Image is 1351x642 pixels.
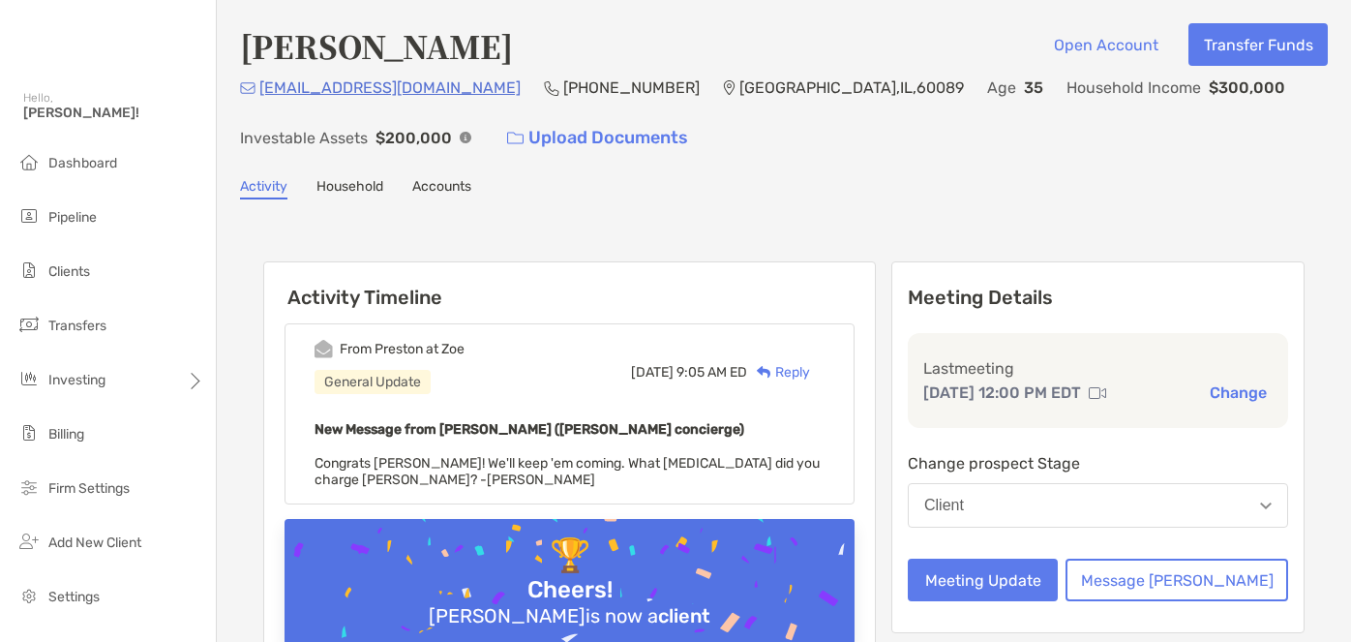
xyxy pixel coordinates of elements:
p: [EMAIL_ADDRESS][DOMAIN_NAME] [259,76,521,100]
img: investing icon [17,367,41,390]
img: Email Icon [240,82,255,94]
div: Client [924,497,964,514]
div: 🏆 [542,536,598,576]
p: 35 [1024,76,1043,100]
a: Household [316,178,383,199]
a: Upload Documents [495,117,701,159]
span: Firm Settings [48,480,130,497]
img: dashboard icon [17,150,41,173]
p: Age [987,76,1016,100]
span: Congrats [PERSON_NAME]! We'll keep 'em coming. What [MEDICAL_DATA] did you charge [PERSON_NAME]? ... [315,455,820,488]
button: Change [1204,382,1273,403]
a: Accounts [412,178,471,199]
button: Meeting Update [908,559,1058,601]
p: Change prospect Stage [908,451,1288,475]
button: Message [PERSON_NAME] [1066,559,1288,601]
img: firm-settings icon [17,475,41,499]
div: [PERSON_NAME] is now a [421,604,718,627]
h4: [PERSON_NAME] [240,23,513,68]
span: Add New Client [48,535,141,551]
p: Investable Assets [240,126,368,150]
span: 9:05 AM ED [676,364,747,381]
img: Event icon [315,340,333,358]
span: Pipeline [48,209,97,226]
img: Reply icon [757,366,771,379]
span: [PERSON_NAME]! [23,105,204,121]
button: Open Account [1038,23,1173,66]
span: Transfers [48,318,106,334]
p: $200,000 [375,126,452,150]
div: From Preston at Zoe [340,341,465,357]
img: communication type [1089,385,1106,401]
span: Investing [48,372,105,388]
img: settings icon [17,584,41,607]
button: Transfer Funds [1188,23,1328,66]
b: New Message from [PERSON_NAME] ([PERSON_NAME] concierge) [315,421,744,438]
span: Dashboard [48,155,117,171]
img: button icon [507,132,524,145]
b: client [658,604,710,627]
img: add_new_client icon [17,530,41,553]
img: Info Icon [460,132,471,143]
img: transfers icon [17,313,41,336]
img: Open dropdown arrow [1260,503,1272,509]
div: Cheers! [520,576,620,604]
p: [DATE] 12:00 PM EDT [923,381,1081,405]
img: Phone Icon [544,80,559,96]
span: Clients [48,263,90,280]
p: $300,000 [1209,76,1285,100]
p: [GEOGRAPHIC_DATA] , IL , 60089 [739,76,964,100]
h6: Activity Timeline [264,262,875,309]
p: Household Income [1066,76,1201,100]
div: Reply [747,362,810,382]
span: Settings [48,589,100,605]
div: General Update [315,370,431,394]
p: Meeting Details [908,286,1288,310]
span: [DATE] [631,364,674,381]
p: Last meeting [923,356,1273,381]
img: Location Icon [723,80,736,96]
img: billing icon [17,421,41,444]
span: Billing [48,426,84,443]
img: Zoe Logo [23,8,163,77]
p: [PHONE_NUMBER] [563,76,700,100]
img: pipeline icon [17,204,41,228]
img: clients icon [17,259,41,282]
a: Activity [240,178,287,199]
button: Client [908,483,1288,528]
